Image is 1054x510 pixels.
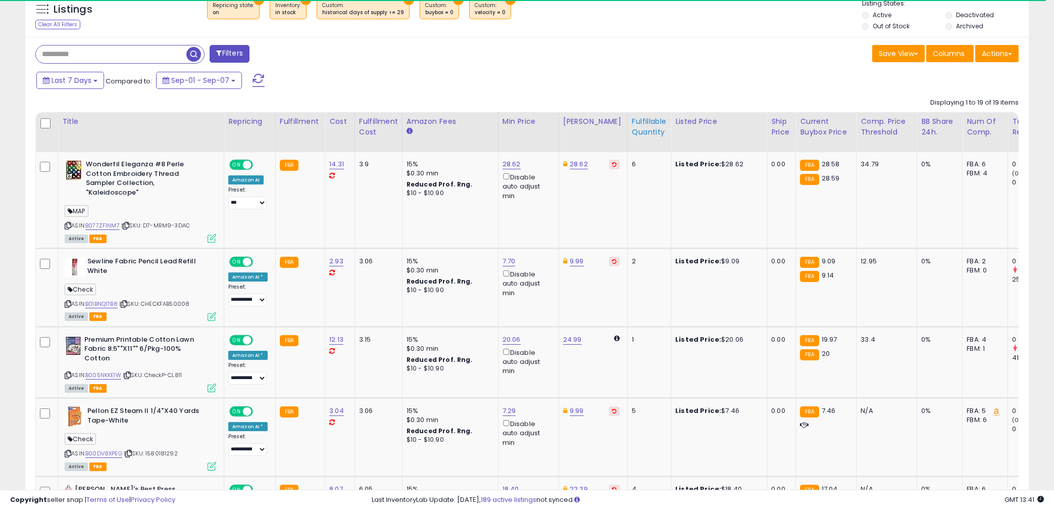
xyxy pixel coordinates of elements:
h5: Listings [54,3,92,17]
small: FBA [800,174,819,185]
div: 0 [1012,257,1053,266]
div: 0 [1012,425,1053,434]
button: Actions [975,45,1019,62]
a: B077ZF1NM7 [85,221,120,230]
div: Fulfillment Cost [359,116,398,137]
div: velocity = 0 [475,9,506,16]
small: (0%) [1012,169,1026,177]
div: 34.79 [861,160,909,169]
span: Check [65,433,96,445]
div: 0 [1012,160,1053,169]
button: Last 7 Days [36,72,104,89]
a: 9.99 [570,256,584,266]
div: $20.06 [675,335,759,344]
div: Amazon Fees [407,116,494,127]
b: Reduced Prof. Rng. [407,277,473,286]
label: Active [873,11,891,19]
div: Disable auto adjust min [503,418,551,447]
small: FBA [280,160,298,171]
span: ON [230,258,243,266]
div: 0% [921,257,955,266]
div: 15% [407,406,490,415]
div: in stock [275,9,301,16]
span: 9.09 [822,256,836,266]
div: ASIN: [65,160,216,242]
a: B005NKKE1W [85,371,121,380]
div: 0 [1012,178,1053,187]
a: 24.99 [563,335,582,345]
span: Compared to: [106,76,152,86]
div: 0.00 [771,257,788,266]
div: $0.30 min [407,266,490,275]
span: All listings currently available for purchase on Amazon [65,235,88,243]
div: Amazon AI [228,175,264,184]
button: Columns [926,45,974,62]
div: FBM: 1 [967,344,1000,353]
span: Custom: [322,2,404,17]
small: FBA [800,335,819,346]
div: Amazon AI * [228,351,268,360]
b: Reduced Prof. Rng. [407,355,473,364]
div: 0 [1012,335,1053,344]
div: $0.30 min [407,344,490,353]
button: Save View [872,45,925,62]
small: FBA [800,271,819,282]
a: 28.62 [503,159,521,169]
span: OFF [252,161,268,169]
span: | SKU: CheckP-CL811 [123,371,182,379]
span: Custom: [425,2,454,17]
div: 15% [407,160,490,169]
div: 6 [632,160,663,169]
div: 12.95 [861,257,909,266]
div: $28.62 [675,160,759,169]
div: FBA: 5 [967,406,1000,415]
div: FBA: 2 [967,257,1000,266]
span: Custom: [475,2,506,17]
a: B00DV8XPEG [85,449,122,458]
div: Preset: [228,433,268,456]
span: 28.59 [822,173,840,183]
span: MAP [65,205,88,217]
small: FBA [800,257,819,268]
a: 12.13 [329,335,343,345]
div: Disable auto adjust min [503,171,551,201]
div: Repricing [228,116,271,127]
a: 189 active listings [481,495,536,504]
div: Preset: [228,284,268,306]
div: $0.30 min [407,169,490,178]
div: 25.67 [1012,275,1053,284]
div: 3.15 [359,335,394,344]
div: Total Rev. [1012,116,1049,137]
div: $10 - $10.90 [407,436,490,444]
span: Check [65,284,96,295]
label: Out of Stock [873,22,910,30]
div: Min Price [503,116,555,127]
div: Fulfillable Quantity [632,116,667,137]
div: 0.00 [771,335,788,344]
div: 3.9 [359,160,394,169]
span: | SKU: D7-MRM9-3DAC [121,221,190,229]
span: OFF [252,407,268,416]
div: $10 - $10.90 [407,189,490,198]
div: BB Share 24h. [921,116,958,137]
a: 28.62 [570,159,588,169]
img: 31QgI2VfKhL._SL40_.jpg [65,257,85,277]
span: 28.58 [822,159,840,169]
span: FBA [89,235,107,243]
div: 0% [921,335,955,344]
div: FBM: 6 [967,415,1000,425]
div: 1 [632,335,663,344]
span: FBA [89,462,107,471]
a: 2.93 [329,256,343,266]
label: Deactivated [956,11,994,19]
span: OFF [252,258,268,266]
span: All listings currently available for purchase on Amazon [65,384,88,393]
div: $7.46 [675,406,759,415]
a: B01BNQI7B8 [85,300,118,308]
a: 7.29 [503,406,516,416]
b: Reduced Prof. Rng. [407,427,473,435]
span: 9.14 [822,270,834,280]
div: FBA: 6 [967,160,1000,169]
div: historical days of supply >= 29 [322,9,404,16]
div: $9.09 [675,257,759,266]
